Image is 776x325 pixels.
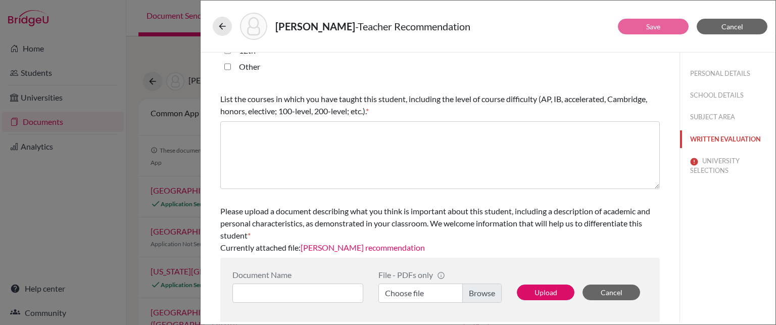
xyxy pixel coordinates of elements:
[680,86,775,104] button: SCHOOL DETAILS
[232,270,363,280] div: Document Name
[378,284,502,303] label: Choose file
[680,108,775,126] button: SUBJECT AREA
[583,285,640,300] button: Cancel
[680,152,775,179] button: UNIVERSITY SELECTIONS
[301,243,425,252] a: [PERSON_NAME] recommendation
[690,158,698,166] img: error-544570611efd0a2d1de9.svg
[275,20,355,32] strong: [PERSON_NAME]
[220,206,650,240] span: Please upload a document describing what you think is important about this student, including a d...
[437,271,445,280] span: info
[220,94,647,116] span: List the courses in which you have taught this student, including the level of course difficulty ...
[378,270,502,280] div: File - PDFs only
[355,20,470,32] span: - Teacher Recommendation
[680,130,775,148] button: WRITTEN EVALUATION
[680,65,775,82] button: PERSONAL DETAILS
[220,201,660,258] div: Currently attached file:
[517,285,574,300] button: Upload
[239,61,260,73] label: Other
